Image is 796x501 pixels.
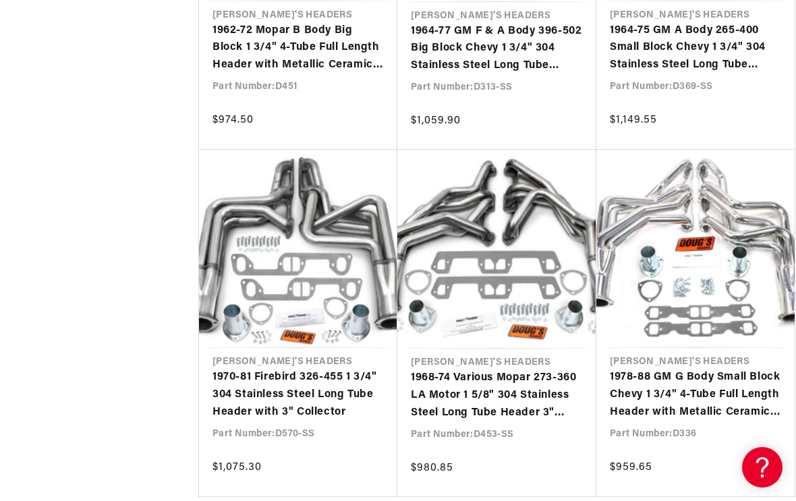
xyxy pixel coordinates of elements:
a: 1978-88 GM G Body Small Block Chevy 1 3/4" 4-Tube Full Length Header with Metallic Ceramic Coating [610,369,781,421]
a: 1970-81 Firebird 326-455 1 3/4" 304 Stainless Steel Long Tube Header with 3" Collector [212,369,384,421]
a: 1964-75 GM A Body 265-400 Small Block Chevy 1 3/4" 304 Stainless Steel Long Tube Header with 3" C... [610,22,781,74]
a: 1964-77 GM F & A Body 396-502 Big Block Chevy 1 3/4" 304 Stainless Steel Long Tube Header with 3"... [411,23,583,75]
a: 1968-74 Various Mopar 273-360 LA Motor 1 5/8" 304 Stainless Steel Long Tube Header 3" Collector [411,370,583,421]
a: 1962-72 Mopar B Body Big Block 1 3/4" 4-Tube Full Length Header with Metallic Ceramic Coating [212,22,384,74]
